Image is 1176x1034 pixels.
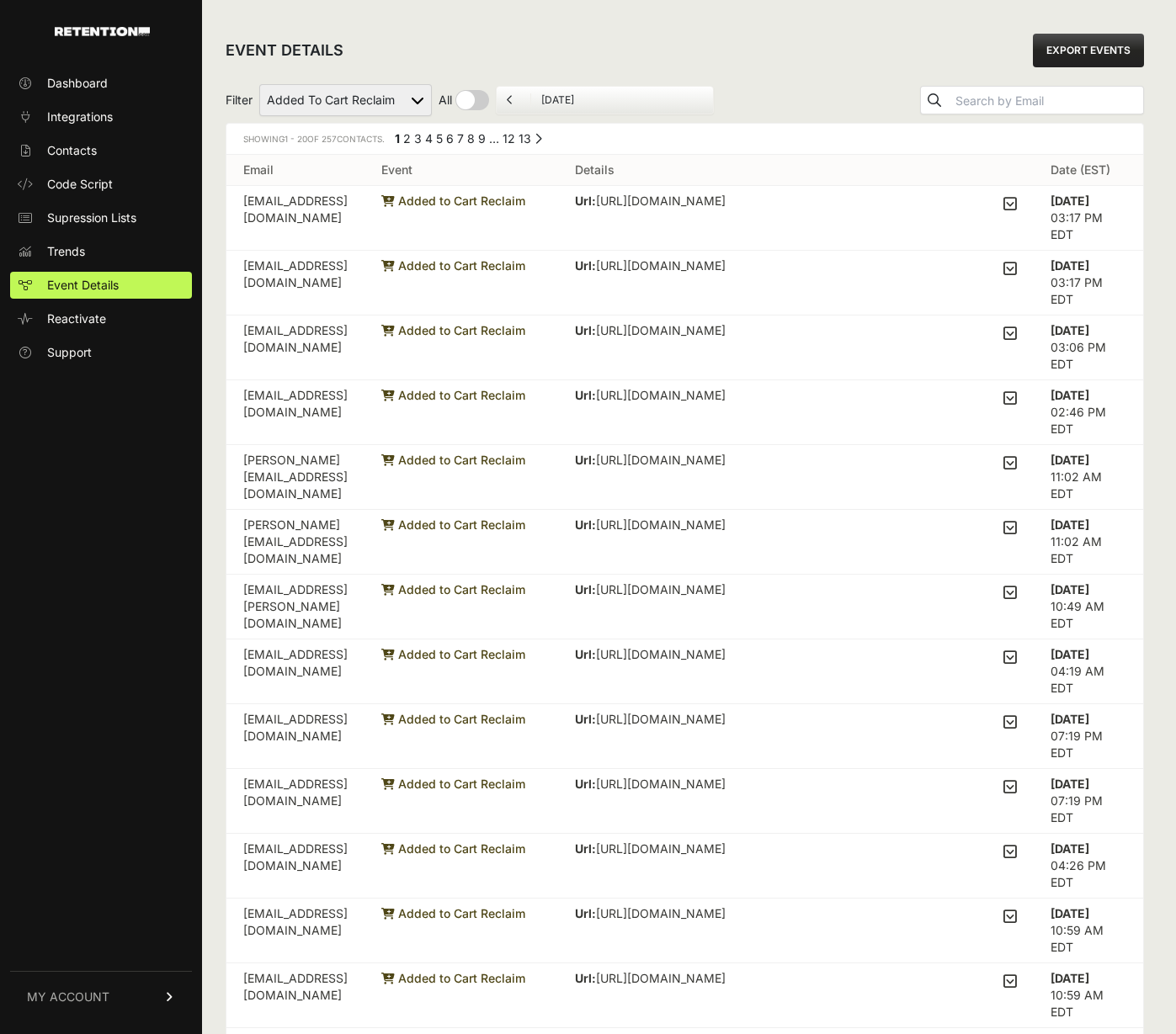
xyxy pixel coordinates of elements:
[575,906,596,920] strong: Url:
[10,103,192,130] a: Integrations
[243,130,385,147] div: Showing of
[575,711,804,728] p: [URL][DOMAIN_NAME]
[1051,647,1089,661] strong: [DATE]
[558,155,1034,186] th: Details
[575,322,915,339] p: [URL][DOMAIN_NAME]
[226,510,365,575] td: [PERSON_NAME][EMAIL_ADDRESS][DOMAIN_NAME]
[1034,380,1143,445] td: 02:46 PM EDT
[575,517,596,532] strong: Url:
[226,316,365,380] td: [EMAIL_ADDRESS][DOMAIN_NAME]
[10,238,192,265] a: Trends
[575,323,596,337] strong: Url:
[226,769,365,834] td: [EMAIL_ADDRESS][DOMAIN_NAME]
[1034,963,1143,1028] td: 10:59 AM EDT
[414,131,422,146] a: Page 3
[575,517,761,533] p: [URL][DOMAIN_NAME]
[47,142,97,159] span: Contacts
[47,243,85,260] span: Trends
[1051,906,1089,920] strong: [DATE]
[47,277,119,294] span: Event Details
[226,92,253,109] span: Filter
[10,204,192,231] a: Supression Lists
[575,388,596,402] strong: Url:
[575,647,596,661] strong: Url:
[1034,704,1143,769] td: 07:19 PM EDT
[381,582,525,597] span: Added to Cart Reclaim
[226,155,365,186] th: Email
[322,134,337,144] span: 257
[381,647,525,661] span: Added to Cart Reclaim
[519,131,531,146] a: Page 13
[226,704,365,769] td: [EMAIL_ADDRESS][DOMAIN_NAME]
[381,906,525,920] span: Added to Cart Reclaim
[1051,971,1089,985] strong: [DATE]
[575,841,596,856] strong: Url:
[47,310,106,327] span: Reactivate
[1051,258,1089,273] strong: [DATE]
[226,899,365,963] td: [EMAIL_ADDRESS][DOMAIN_NAME]
[1034,316,1143,380] td: 03:06 PM EDT
[226,251,365,316] td: [EMAIL_ADDRESS][DOMAIN_NAME]
[1034,251,1143,316] td: 03:17 PM EDT
[381,258,525,273] span: Added to Cart Reclaim
[489,131,499,146] span: …
[1034,834,1143,899] td: 04:26 PM EDT
[575,840,990,857] p: [URL][DOMAIN_NAME]
[55,27,150,36] img: Retention.com
[403,131,411,146] a: Page 2
[47,109,113,125] span: Integrations
[10,171,192,198] a: Code Script
[381,453,525,467] span: Added to Cart Reclaim
[319,134,385,144] span: Contacts.
[259,84,432,116] select: Filter
[575,582,596,597] strong: Url:
[575,971,596,985] strong: Url:
[391,130,542,151] div: Pagination
[226,445,365,510] td: [PERSON_NAME][EMAIL_ADDRESS][DOMAIN_NAME]
[47,176,113,193] span: Code Script
[1034,186,1143,251] td: 03:17 PM EDT
[10,339,192,366] a: Support
[478,131,486,146] a: Page 9
[575,712,596,726] strong: Url:
[1034,510,1143,575] td: 11:02 AM EDT
[1034,899,1143,963] td: 10:59 AM EDT
[226,380,365,445] td: [EMAIL_ADDRESS][DOMAIN_NAME]
[1033,34,1144,67] a: EXPORT EVENTS
[381,323,525,337] span: Added to Cart Reclaim
[381,777,525,791] span: Added to Cart Reclaim
[503,131,515,146] a: Page 12
[1051,517,1089,532] strong: [DATE]
[575,387,787,404] p: [URL][DOMAIN_NAME]
[10,971,192,1022] a: MY ACCOUNT
[1034,769,1143,834] td: 07:19 PM EDT
[226,963,365,1028] td: [EMAIL_ADDRESS][DOMAIN_NAME]
[446,131,454,146] a: Page 6
[47,209,136,226] span: Supression Lists
[575,776,952,793] p: [URL][DOMAIN_NAME]
[575,905,787,922] p: [URL][DOMAIN_NAME]
[1051,194,1089,208] strong: [DATE]
[27,989,109,1005] span: MY ACCOUNT
[575,194,596,208] strong: Url:
[575,581,990,598] p: [URL][DOMAIN_NAME]
[226,639,365,704] td: [EMAIL_ADDRESS][DOMAIN_NAME]
[1034,639,1143,704] td: 04:19 AM EDT
[1051,582,1089,597] strong: [DATE]
[575,453,596,467] strong: Url:
[381,194,525,208] span: Added to Cart Reclaim
[1034,445,1143,510] td: 11:02 AM EDT
[381,971,525,985] span: Added to Cart Reclaim
[457,131,464,146] a: Page 7
[226,575,365,639] td: [EMAIL_ADDRESS][PERSON_NAME][DOMAIN_NAME]
[1051,841,1089,856] strong: [DATE]
[1034,155,1143,186] th: Date (EST)
[10,137,192,164] a: Contacts
[575,193,775,209] p: [URL][DOMAIN_NAME]
[10,70,192,97] a: Dashboard
[575,777,596,791] strong: Url:
[575,970,891,987] p: [URL][DOMAIN_NAME]
[381,388,525,402] span: Added to Cart Reclaim
[425,131,433,146] a: Page 4
[1051,712,1089,726] strong: [DATE]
